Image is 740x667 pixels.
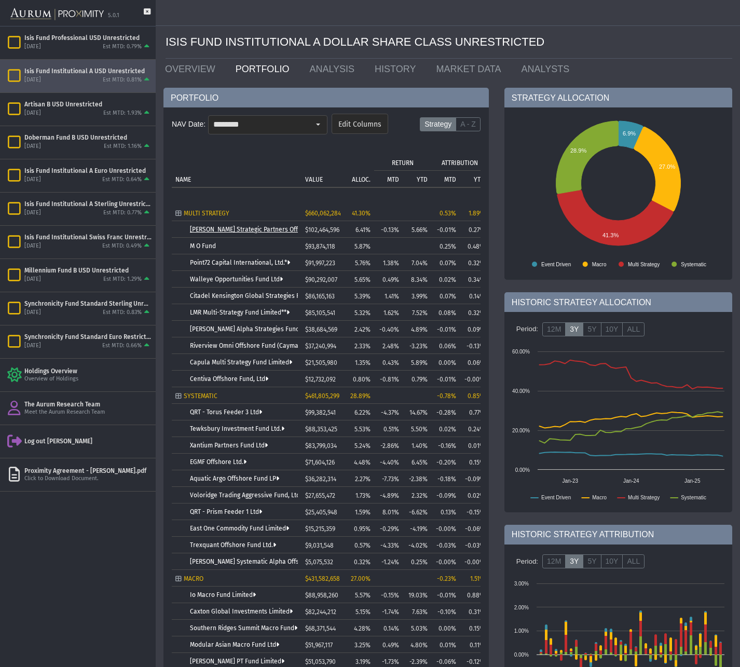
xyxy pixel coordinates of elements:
[460,238,488,254] td: 0.48%
[175,176,191,183] p: NAME
[374,587,403,603] td: -0.15%
[24,409,152,416] div: Meet the Aurum Research Team
[431,337,460,354] td: 0.06%
[305,293,335,300] span: $86,165,163
[24,375,152,383] div: Overview of Holdings
[504,525,732,545] div: HISTORIC STRATEGY ATTRIBUTION
[460,420,488,437] td: 0.24%
[24,209,41,217] div: [DATE]
[460,553,488,570] td: -0.00%
[431,420,460,437] td: 0.02%
[190,242,216,250] a: M O Fund
[374,221,403,238] td: -0.13%
[417,176,428,183] p: YTD
[442,159,478,167] p: ATTRIBUTION
[403,321,431,337] td: 4.89%
[354,542,371,549] span: 0.57%
[338,120,381,129] span: Edit Columns
[504,292,732,312] div: HISTORIC STRATEGY ALLOCATION
[309,116,327,133] div: Select
[431,238,460,254] td: 0.25%
[184,210,229,217] span: MULTI STRATEGY
[190,492,305,499] a: Voloridge Trading Aggressive Fund, Ltd.
[354,642,371,649] span: 3.25%
[302,154,340,187] td: Column VALUE
[512,349,530,355] text: 60.00%
[431,520,460,537] td: -0.00%
[460,603,488,620] td: 0.31%
[352,176,371,183] p: ALLOC.
[628,495,660,500] text: Multi Strategy
[428,59,513,79] a: MARKET DATA
[172,154,302,187] td: Column NAME
[374,437,403,454] td: -2.86%
[431,437,460,454] td: -0.16%
[24,76,41,84] div: [DATE]
[512,428,530,433] text: 20.00%
[24,110,41,117] div: [DATE]
[456,117,481,132] label: A - Z
[374,503,403,520] td: 8.01%
[305,525,335,533] span: $15,215,359
[305,608,336,616] span: $82,244,212
[24,167,152,175] div: Isis Fund Institutional A Euro Unrestricted
[305,642,333,649] span: $51,967,117
[403,553,431,570] td: 0.25%
[305,409,336,416] span: $99,382,541
[354,625,371,632] span: 4.28%
[565,322,583,337] label: 3Y
[190,325,325,333] a: [PERSON_NAME] Alpha Strategies Fund Limited
[305,426,337,433] span: $88,353,425
[460,620,488,636] td: 0.15%
[420,117,456,132] label: Strategy
[460,454,488,470] td: 0.15%
[355,492,371,499] span: 1.73%
[435,575,456,582] div: -0.23%
[431,254,460,271] td: 0.07%
[355,475,371,483] span: 2.27%
[403,221,431,238] td: 5.66%
[403,520,431,537] td: -4.19%
[601,322,623,337] label: 10Y
[474,176,485,183] p: YTD
[24,300,152,308] div: Synchronicity Fund Standard Sterling Unrestricted
[463,392,485,400] div: 0.85%
[403,304,431,321] td: 7.52%
[157,59,228,79] a: OVERVIEW
[403,170,431,187] td: Column YTD
[24,400,152,409] div: The Aurum Research Team
[305,658,336,665] span: $51,053,790
[103,209,142,217] div: Est MTD: 0.77%
[355,359,371,366] span: 1.35%
[374,454,403,470] td: -4.40%
[24,100,152,108] div: Artisan B USD Unrestricted
[403,254,431,271] td: 7.04%
[354,326,371,333] span: 2.42%
[190,259,290,266] a: Point72 Capital International, Ltd.*
[353,376,371,383] span: 0.80%
[431,321,460,337] td: -0.01%
[190,525,289,532] a: East One Commodity Fund Limited
[514,581,528,587] text: 3.00%
[355,509,371,516] span: 1.59%
[460,170,488,187] td: Column YTD
[354,559,371,566] span: 0.32%
[374,371,403,387] td: -0.81%
[305,492,335,499] span: $27,655,472
[374,603,403,620] td: -1.74%
[374,537,403,553] td: -4.33%
[24,242,41,250] div: [DATE]
[352,210,371,217] span: 41.30%
[374,170,403,187] td: Column MTD
[431,404,460,420] td: -0.28%
[228,59,302,79] a: PORTFOLIO
[374,254,403,271] td: 1.38%
[354,442,371,450] span: 5.24%
[190,375,268,383] a: Centiva Offshore Fund, Ltd
[460,470,488,487] td: -0.09%
[460,354,488,371] td: 0.06%
[354,409,371,416] span: 6.22%
[403,587,431,603] td: 19.03%
[512,388,530,394] text: 40.00%
[24,34,152,42] div: Isis Fund Professional USD Unrestricted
